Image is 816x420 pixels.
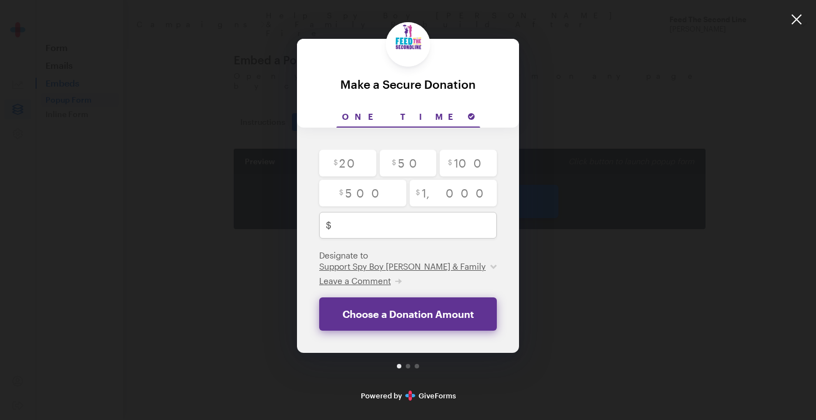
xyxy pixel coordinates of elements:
span: Leave a Comment [319,276,391,286]
a: Secure DonationsPowered byGiveForms [361,391,456,400]
div: Make a Secure Donation [308,78,508,90]
div: Designate to [319,250,497,272]
button: Leave a Comment [319,275,402,286]
button: Choose a Donation Amount [319,297,497,331]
